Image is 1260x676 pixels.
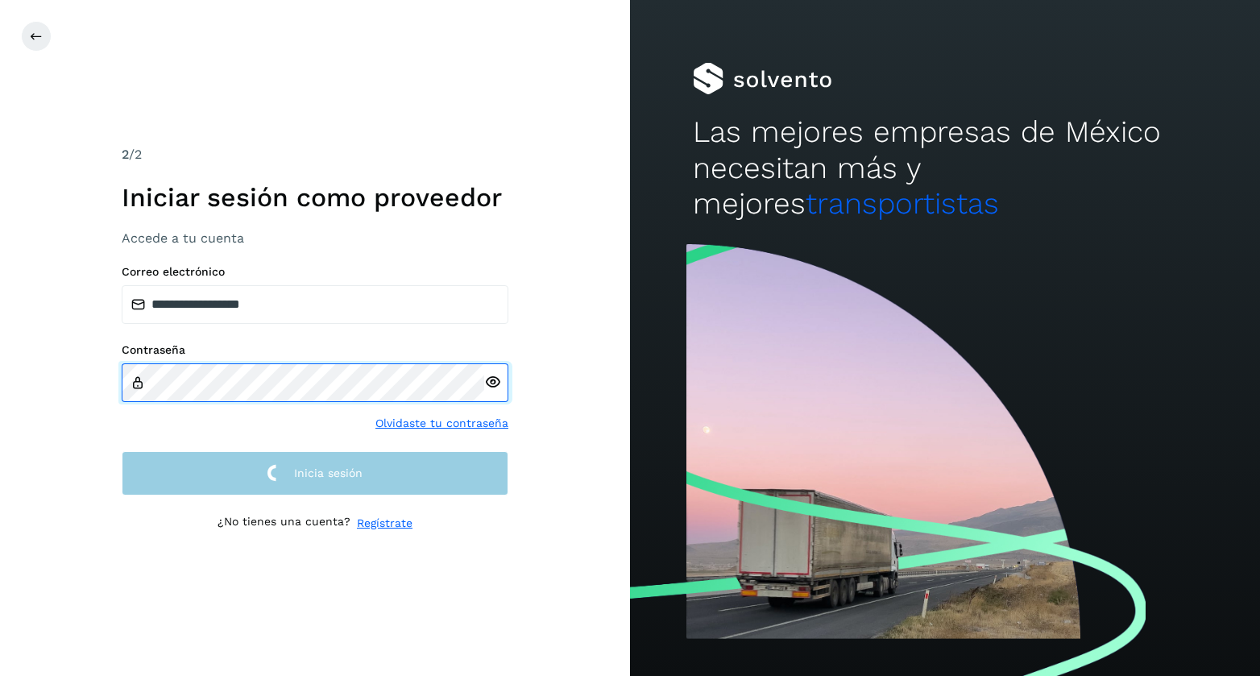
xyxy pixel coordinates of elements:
[294,467,363,479] span: Inicia sesión
[375,415,508,432] a: Olvidaste tu contraseña
[122,265,508,279] label: Correo electrónico
[122,343,508,357] label: Contraseña
[218,515,350,532] p: ¿No tienes una cuenta?
[806,186,999,221] span: transportistas
[122,451,508,496] button: Inicia sesión
[122,147,129,162] span: 2
[693,114,1197,222] h2: Las mejores empresas de México necesitan más y mejores
[122,182,508,213] h1: Iniciar sesión como proveedor
[357,515,412,532] a: Regístrate
[122,230,508,246] h3: Accede a tu cuenta
[122,145,508,164] div: /2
